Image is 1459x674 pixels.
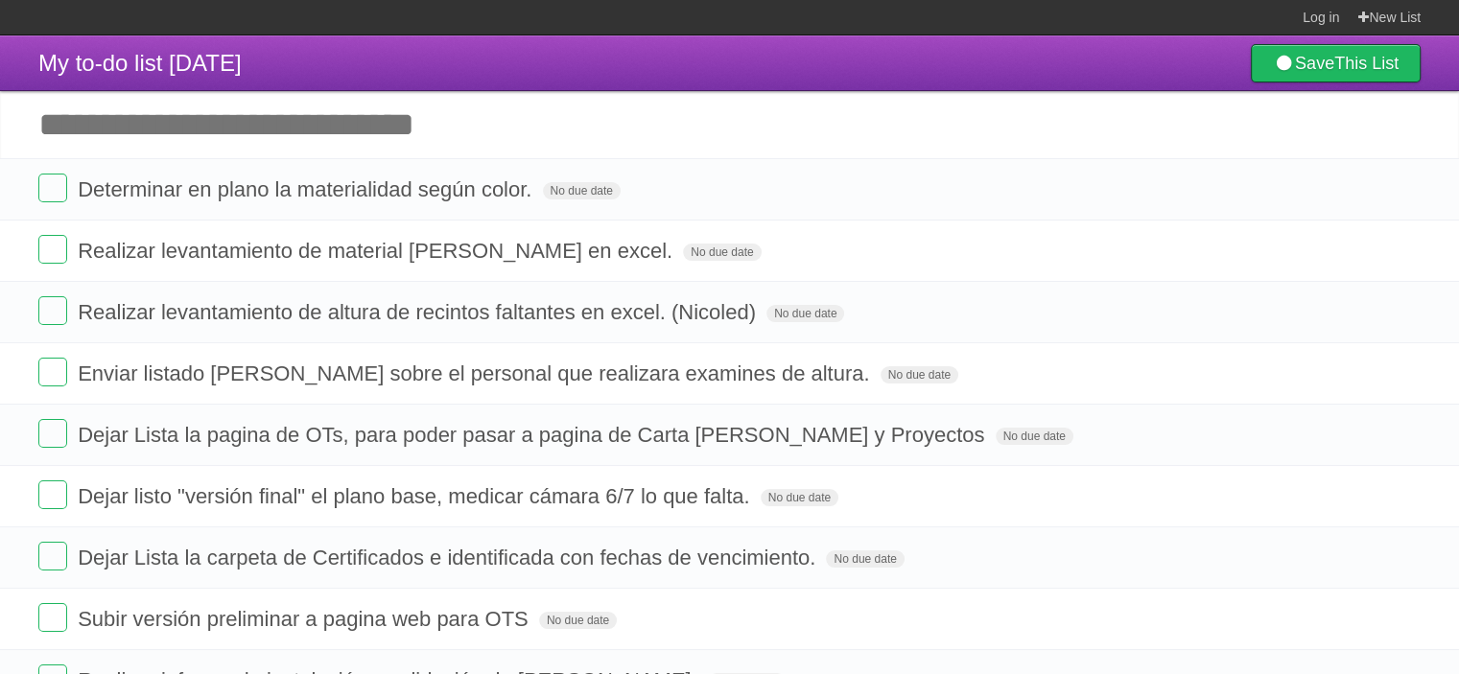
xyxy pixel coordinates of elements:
[38,235,67,264] label: Done
[78,607,533,631] span: Subir versión preliminar a pagina web para OTS
[38,358,67,386] label: Done
[38,419,67,448] label: Done
[38,50,242,76] span: My to-do list [DATE]
[761,489,838,506] span: No due date
[766,305,844,322] span: No due date
[78,300,761,324] span: Realizar levantamiento de altura de recintos faltantes en excel. (Nicoled)
[683,244,761,261] span: No due date
[78,484,754,508] span: Dejar listo "versión final" el plano base, medicar cámara 6/7 lo que falta.
[78,361,874,385] span: Enviar listado [PERSON_NAME] sobre el personal que realizara examines de altura.
[881,366,958,383] span: No due date
[38,174,67,202] label: Done
[1251,44,1421,82] a: SaveThis List
[543,182,621,199] span: No due date
[38,296,67,325] label: Done
[996,428,1073,445] span: No due date
[826,550,904,568] span: No due date
[78,177,536,201] span: Determinar en plano la materialidad según color.
[38,603,67,632] label: Done
[78,546,820,569] span: Dejar Lista la carpeta de Certificados e identificada con fechas de vencimiento.
[1334,54,1399,73] b: This List
[78,239,677,263] span: Realizar levantamiento de material [PERSON_NAME] en excel.
[539,612,617,629] span: No due date
[38,542,67,570] label: Done
[78,423,989,447] span: Dejar Lista la pagina de OTs, para poder pasar a pagina de Carta [PERSON_NAME] y Proyectos
[38,480,67,509] label: Done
